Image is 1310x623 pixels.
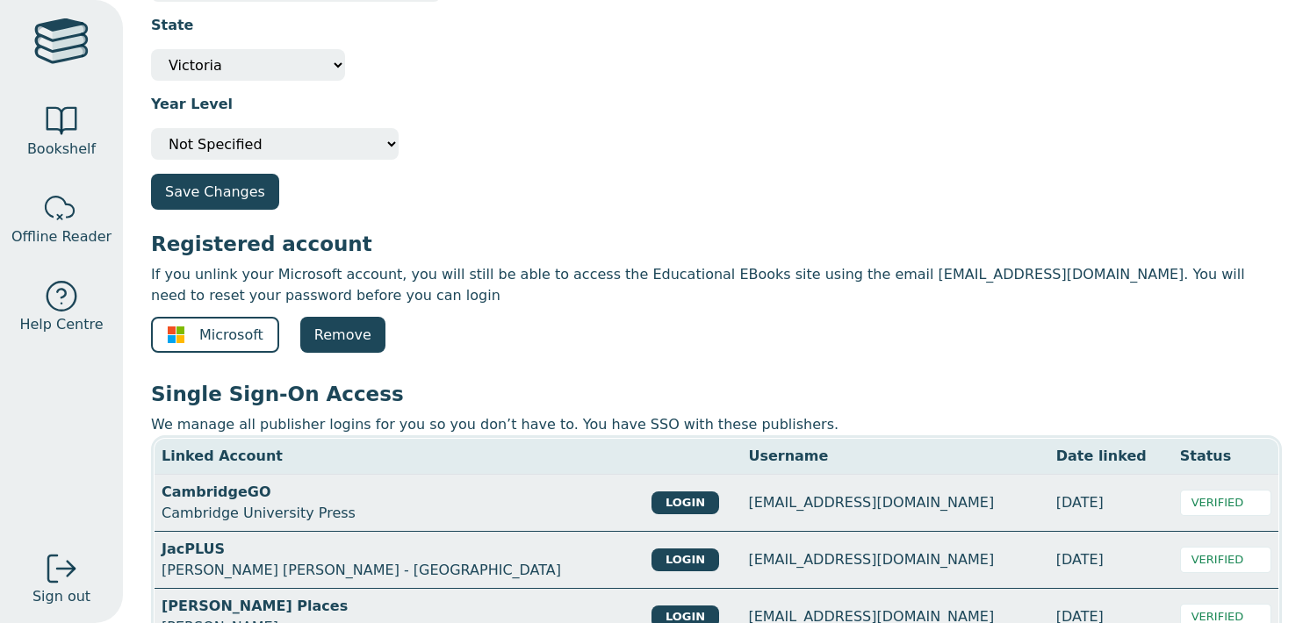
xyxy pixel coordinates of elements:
label: State [151,15,193,36]
p: If you unlink your Microsoft account, you will still be able to access the Educational EBooks sit... [151,264,1282,306]
td: [DATE] [1049,475,1173,532]
span: Bookshelf [27,139,96,160]
h3: Registered account [151,231,1282,257]
span: Microsoft [199,325,263,346]
button: LOGIN [651,491,719,514]
strong: JacPLUS [162,541,225,557]
th: Username [741,439,1048,475]
div: Cambridge University Press [162,482,637,524]
td: [EMAIL_ADDRESS][DOMAIN_NAME] [741,475,1048,532]
span: Help Centre [19,314,103,335]
img: ms-symbollockup_mssymbol_19.svg [167,326,185,344]
a: Remove [300,317,385,353]
th: Status [1173,439,1278,475]
label: Year Level [151,94,233,115]
div: VERIFIED [1180,490,1271,516]
td: [DATE] [1049,532,1173,589]
button: Save Changes [151,174,279,210]
span: Sign out [32,586,90,607]
strong: [PERSON_NAME] Places [162,598,348,614]
p: We manage all publisher logins for you so you don’t have to. You have SSO with these publishers. [151,414,1282,435]
th: Date linked [1049,439,1173,475]
div: VERIFIED [1180,547,1271,573]
strong: CambridgeGO [162,483,271,500]
button: LOGIN [651,548,719,571]
th: Linked Account [155,439,644,475]
div: [PERSON_NAME] [PERSON_NAME] - [GEOGRAPHIC_DATA] [162,539,637,581]
span: Offline Reader [11,226,112,247]
h3: Single Sign-On Access [151,381,1282,407]
td: [EMAIL_ADDRESS][DOMAIN_NAME] [741,532,1048,589]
